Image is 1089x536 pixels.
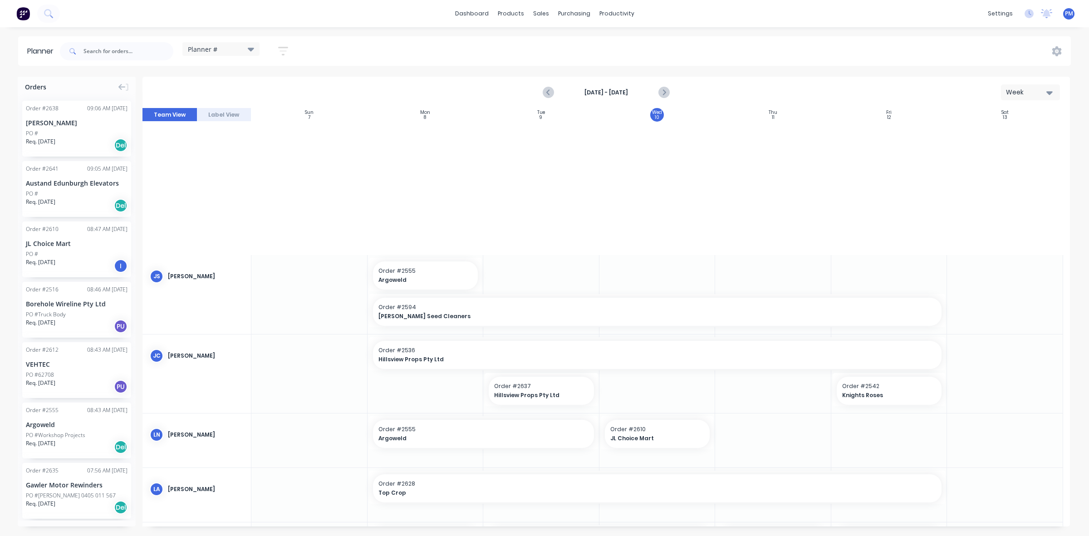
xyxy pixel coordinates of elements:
[114,138,128,152] div: Del
[378,489,881,497] span: Top Crop
[1065,10,1073,18] span: PM
[494,391,579,399] span: Hillsview Props Pty Ltd
[26,431,85,439] div: PO #Workshop Projects
[168,431,244,439] div: [PERSON_NAME]
[26,379,55,387] span: Req. [DATE]
[26,258,55,266] span: Req. [DATE]
[26,165,59,173] div: Order # 2641
[142,108,197,122] button: Team View
[26,406,59,414] div: Order # 2555
[842,382,937,390] span: Order # 2542
[652,110,662,115] div: Wed
[87,225,128,233] div: 08:47 AM [DATE]
[305,110,314,115] div: Sun
[451,7,493,20] a: dashboard
[529,7,554,20] div: sales
[26,198,55,206] span: Req. [DATE]
[378,480,937,488] span: Order # 2628
[16,7,30,20] img: Factory
[595,7,639,20] div: productivity
[554,7,595,20] div: purchasing
[26,299,128,309] div: Borehole Wireline Pty Ltd
[378,355,881,364] span: Hillsview Props Pty Ltd
[26,492,116,500] div: PO #[PERSON_NAME] 0405 011 567
[27,46,58,57] div: Planner
[1001,84,1060,100] button: Week
[26,285,59,294] div: Order # 2516
[150,482,163,496] div: LA
[378,276,463,284] span: Argoweld
[87,165,128,173] div: 09:05 AM [DATE]
[1006,88,1048,97] div: Week
[886,110,892,115] div: Fri
[494,382,589,390] span: Order # 2637
[150,349,163,363] div: JC
[26,420,128,429] div: Argoweld
[842,391,927,399] span: Knights Roses
[114,440,128,454] div: Del
[87,285,128,294] div: 08:46 AM [DATE]
[114,380,128,393] div: PU
[87,346,128,354] div: 08:43 AM [DATE]
[87,104,128,113] div: 09:06 AM [DATE]
[378,303,937,311] span: Order # 2594
[610,425,705,433] span: Order # 2610
[537,110,545,115] div: Tue
[26,138,55,146] span: Req. [DATE]
[887,115,891,120] div: 12
[26,310,66,319] div: PO #Truck Body
[26,371,54,379] div: PO #62708
[150,270,163,283] div: JS
[26,359,128,369] div: VEHTEC
[87,467,128,475] div: 07:56 AM [DATE]
[26,225,59,233] div: Order # 2610
[772,115,775,120] div: 11
[378,312,881,320] span: [PERSON_NAME] Seed Cleaners
[26,118,128,128] div: [PERSON_NAME]
[150,428,163,442] div: LN
[114,199,128,212] div: Del
[26,250,38,258] div: PO #
[561,89,652,97] strong: [DATE] - [DATE]
[420,110,430,115] div: Mon
[610,434,695,443] span: JL Choice Mart
[83,42,173,60] input: Search for orders...
[26,500,55,508] span: Req. [DATE]
[26,480,128,490] div: Gawler Motor Rewinders
[87,406,128,414] div: 08:43 AM [DATE]
[168,352,244,360] div: [PERSON_NAME]
[197,108,251,122] button: Label View
[308,115,310,120] div: 7
[26,104,59,113] div: Order # 2638
[26,319,55,327] span: Req. [DATE]
[493,7,529,20] div: products
[26,467,59,475] div: Order # 2635
[114,320,128,333] div: PU
[114,259,128,273] div: I
[114,501,128,514] div: Del
[25,82,46,92] span: Orders
[655,115,659,120] div: 10
[26,346,59,354] div: Order # 2612
[168,272,244,280] div: [PERSON_NAME]
[378,434,568,443] span: Argoweld
[378,346,937,354] span: Order # 2536
[26,190,38,198] div: PO #
[26,439,55,447] span: Req. [DATE]
[983,7,1017,20] div: settings
[424,115,426,120] div: 8
[1001,110,1009,115] div: Sat
[26,239,128,248] div: JL Choice Mart
[1003,115,1007,120] div: 13
[769,110,777,115] div: Thu
[26,178,128,188] div: Austand Edunburgh Elevators
[168,485,244,493] div: [PERSON_NAME]
[378,267,473,275] span: Order # 2555
[540,115,542,120] div: 9
[378,425,589,433] span: Order # 2555
[188,44,217,54] span: Planner #
[26,129,38,138] div: PO #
